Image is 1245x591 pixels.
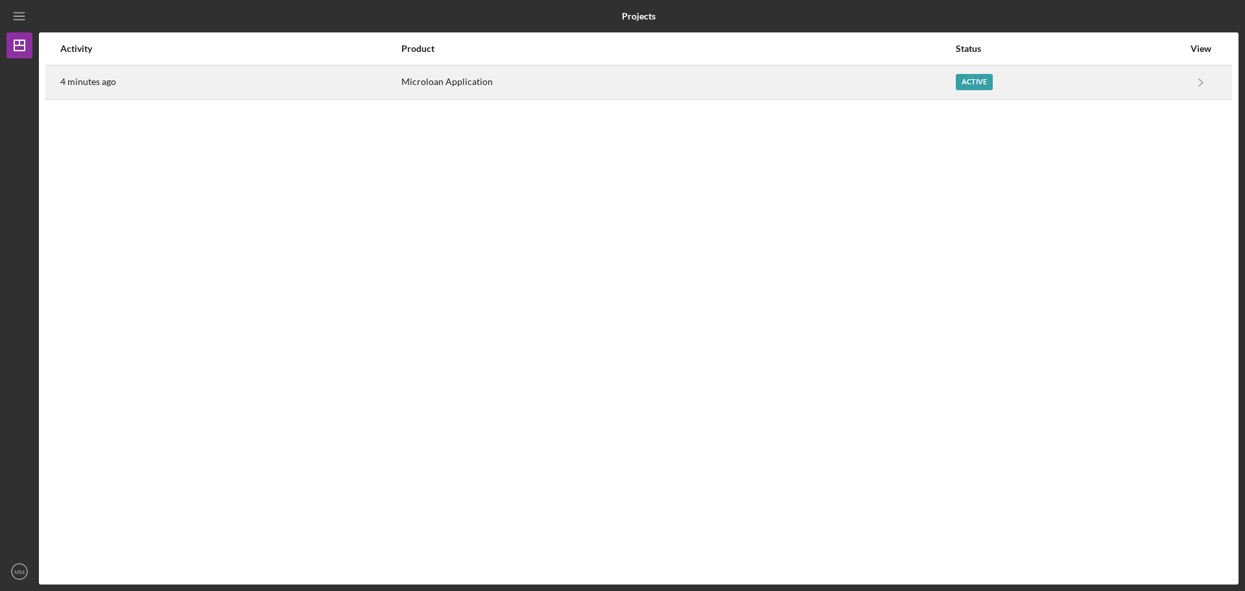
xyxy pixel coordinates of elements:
[14,568,25,575] text: MM
[60,43,400,54] div: Activity
[401,66,954,99] div: Microloan Application
[956,74,993,90] div: Active
[956,43,1183,54] div: Status
[1185,43,1217,54] div: View
[60,77,116,87] time: 2025-09-13 12:18
[6,559,32,585] button: MM
[622,11,656,21] b: Projects
[401,43,954,54] div: Product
